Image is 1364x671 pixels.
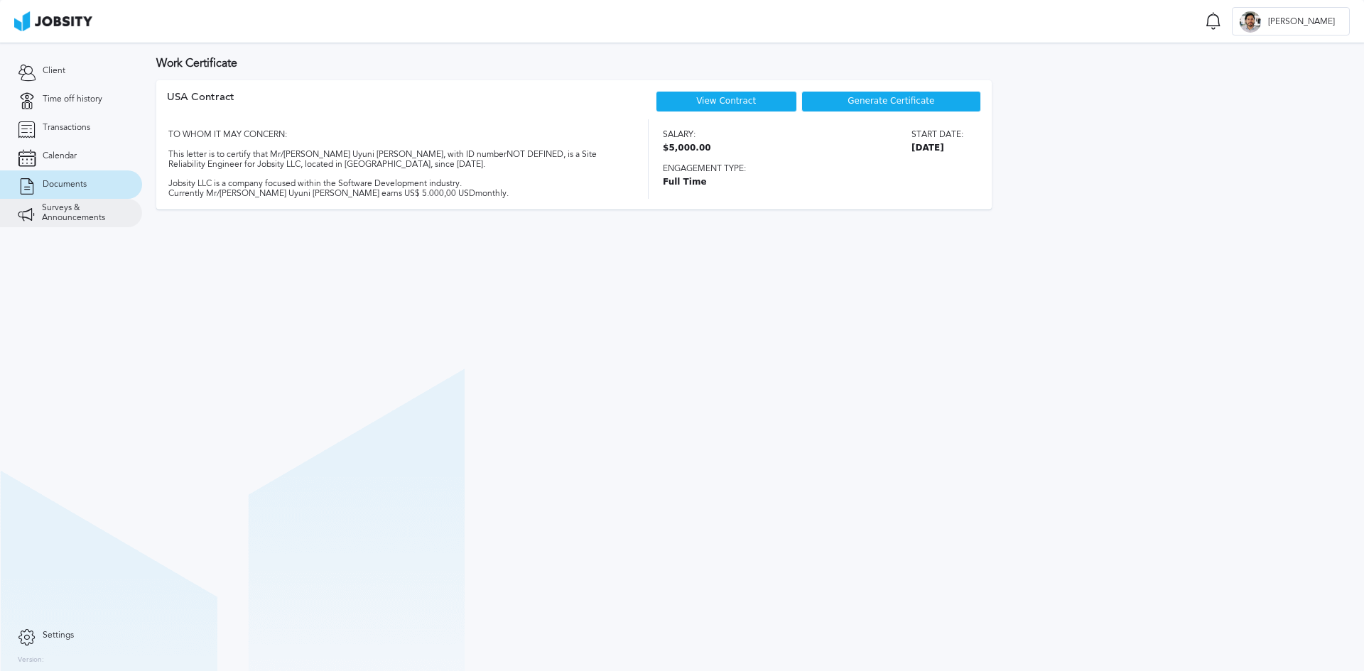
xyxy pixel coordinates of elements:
a: View Contract [696,96,756,106]
span: Time off history [43,94,102,104]
span: [PERSON_NAME] [1261,17,1342,27]
span: Client [43,66,65,76]
span: Salary: [663,130,711,140]
span: Start date: [911,130,963,140]
span: Documents [43,180,87,190]
span: Generate Certificate [848,97,934,107]
span: Transactions [43,123,90,133]
h3: Work Certificate [156,57,1350,70]
span: Calendar [43,151,77,161]
img: ab4bad089aa723f57921c736e9817d99.png [14,11,92,31]
span: Engagement type: [663,164,963,174]
span: [DATE] [911,143,963,153]
span: Settings [43,631,74,640]
button: M[PERSON_NAME] [1232,7,1350,36]
span: Surveys & Announcements [42,203,124,223]
span: Full Time [663,178,963,187]
label: Version: [18,656,44,665]
span: $5,000.00 [663,143,711,153]
div: TO WHOM IT MAY CONCERN: This letter is to certify that Mr/[PERSON_NAME] Uyuni [PERSON_NAME], with... [167,119,623,199]
div: USA Contract [167,91,234,119]
div: M [1240,11,1261,33]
